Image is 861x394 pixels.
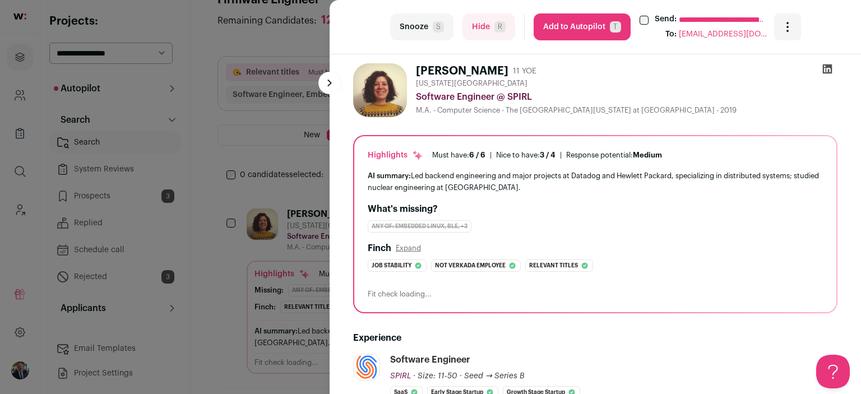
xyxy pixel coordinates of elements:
div: Fit check loading... [368,290,823,299]
button: Open dropdown [774,13,801,40]
button: Expand [396,244,421,253]
iframe: Help Scout Beacon - Open [816,355,850,388]
span: S [433,21,444,33]
ul: | | [432,151,662,160]
span: Relevant titles [529,260,578,271]
div: Led backend engineering and major projects at Datadog and Hewlett Packard, specializing in distri... [368,170,823,193]
span: 3 / 4 [540,151,556,159]
span: T [610,21,621,33]
button: Add to AutopilotT [534,13,631,40]
div: Response potential: [566,151,662,160]
h2: Experience [353,331,837,345]
span: 6 / 6 [469,151,485,159]
span: Job stability [372,260,411,271]
label: Send: [655,13,677,26]
span: [EMAIL_ADDRESS][DOMAIN_NAME] [679,29,769,40]
img: f51b195c3871f856f4433b5f7dd559876ba47bec2aa2c9a3d20b74f604547916.jpg [353,63,407,117]
button: SnoozeS [390,13,453,40]
span: Not verkada employee [435,260,506,271]
div: 11 YOE [513,66,536,77]
span: [US_STATE][GEOGRAPHIC_DATA] [416,79,527,88]
h1: [PERSON_NAME] [416,63,508,79]
span: Medium [633,151,662,159]
h2: Finch [368,242,391,255]
span: R [494,21,506,33]
h2: What's missing? [368,202,823,216]
span: AI summary: [368,172,411,179]
button: HideR [462,13,515,40]
span: · [460,370,462,382]
span: · Size: 11-50 [413,372,457,380]
div: Nice to have: [496,151,556,160]
div: Software Engineer [390,354,470,366]
div: Highlights [368,150,423,161]
span: Seed → Series B [464,372,525,380]
div: Software Engineer @ SPIRL [416,90,837,104]
img: 55334b0615f644dd05e6dc0da8034556bf5aa7d19ce6d177b69fffec6473468d.png [354,353,379,382]
div: To: [665,29,677,40]
div: Any of: Embedded Linux, BLE, +3 [368,220,471,233]
div: M.A. - Computer Science - The [GEOGRAPHIC_DATA][US_STATE] at [GEOGRAPHIC_DATA] - 2019 [416,106,837,115]
span: SPIRL [390,372,411,380]
div: Must have: [432,151,485,160]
